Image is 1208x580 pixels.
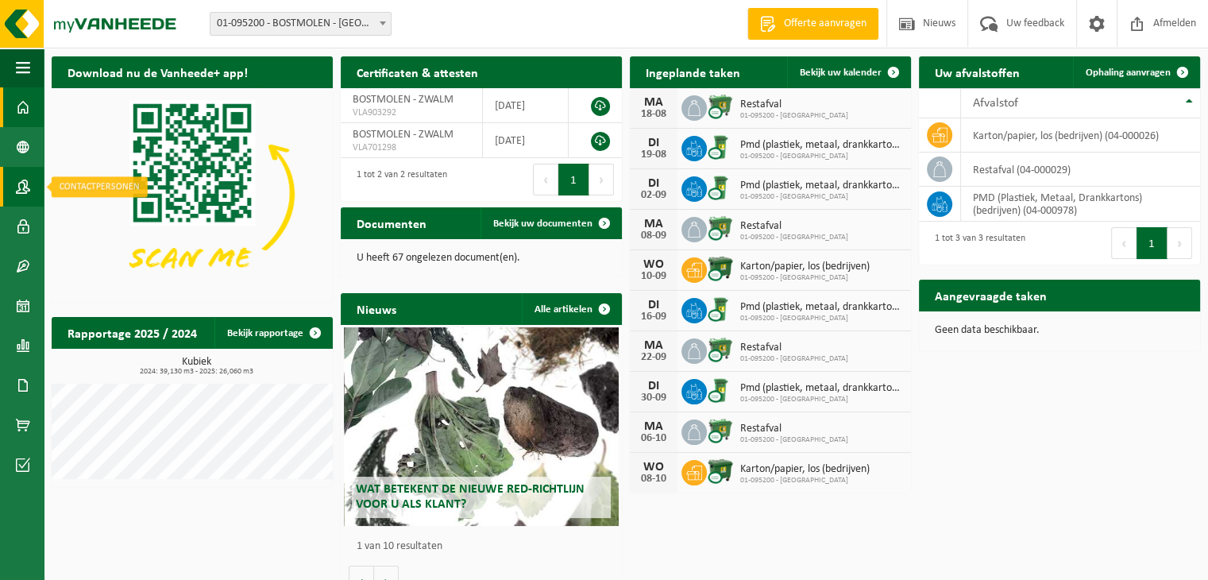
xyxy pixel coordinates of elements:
[638,339,670,352] div: MA
[638,137,670,149] div: DI
[1137,227,1167,259] button: 1
[973,97,1018,110] span: Afvalstof
[638,352,670,363] div: 22-09
[353,94,453,106] span: BOSTMOLEN - ZWALM
[638,420,670,433] div: MA
[480,207,620,239] a: Bekijk uw documenten
[919,56,1036,87] h2: Uw afvalstoffen
[740,463,870,476] span: Karton/papier, los (bedrijven)
[740,111,848,121] span: 01-095200 - [GEOGRAPHIC_DATA]
[638,380,670,392] div: DI
[589,164,614,195] button: Next
[638,218,670,230] div: MA
[707,215,734,242] img: WB-0770-CU
[961,187,1200,222] td: PMD (Plastiek, Metaal, Drankkartons) (bedrijven) (04-000978)
[341,293,412,324] h2: Nieuws
[353,106,470,119] span: VLA903292
[740,152,903,161] span: 01-095200 - [GEOGRAPHIC_DATA]
[707,93,734,120] img: WB-0770-CU
[638,149,670,160] div: 19-08
[707,174,734,201] img: WB-0240-CU
[341,56,494,87] h2: Certificaten & attesten
[800,68,882,78] span: Bekijk uw kalender
[353,141,470,154] span: VLA701298
[522,293,620,325] a: Alle artikelen
[483,123,569,158] td: [DATE]
[740,314,903,323] span: 01-095200 - [GEOGRAPHIC_DATA]
[740,342,848,354] span: Restafval
[638,109,670,120] div: 18-08
[638,190,670,201] div: 02-09
[483,88,569,123] td: [DATE]
[740,233,848,242] span: 01-095200 - [GEOGRAPHIC_DATA]
[52,317,213,348] h2: Rapportage 2025 / 2024
[638,474,670,485] div: 08-10
[638,433,670,444] div: 06-10
[638,177,670,190] div: DI
[60,357,333,376] h3: Kubiek
[638,258,670,271] div: WO
[357,253,606,264] p: U heeft 67 ongelezen document(en).
[52,56,264,87] h2: Download nu de Vanheede+ app!
[214,317,331,349] a: Bekijk rapportage
[638,230,670,242] div: 08-09
[638,311,670,323] div: 16-09
[356,483,585,511] span: Wat betekent de nieuwe RED-richtlijn voor u als klant?
[707,296,734,323] img: WB-0240-CU
[52,88,333,300] img: Download de VHEPlus App
[961,118,1200,153] td: karton/papier, los (bedrijven) (04-000026)
[210,13,391,35] span: 01-095200 - BOSTMOLEN - ZWALM
[747,8,878,40] a: Offerte aanvragen
[927,226,1025,261] div: 1 tot 3 van 3 resultaten
[780,16,870,32] span: Offerte aanvragen
[341,207,442,238] h2: Documenten
[740,99,848,111] span: Restafval
[1167,227,1192,259] button: Next
[357,541,614,552] p: 1 van 10 resultaten
[533,164,558,195] button: Previous
[740,476,870,485] span: 01-095200 - [GEOGRAPHIC_DATA]
[558,164,589,195] button: 1
[60,368,333,376] span: 2024: 39,130 m3 - 2025: 26,060 m3
[919,280,1063,311] h2: Aangevraagde taken
[935,325,1184,336] p: Geen data beschikbaar.
[638,392,670,404] div: 30-09
[210,12,392,36] span: 01-095200 - BOSTMOLEN - ZWALM
[961,153,1200,187] td: restafval (04-000029)
[787,56,909,88] a: Bekijk uw kalender
[707,417,734,444] img: WB-0770-CU
[740,382,903,395] span: Pmd (plastiek, metaal, drankkartons) (bedrijven)
[740,192,903,202] span: 01-095200 - [GEOGRAPHIC_DATA]
[1073,56,1198,88] a: Ophaling aanvragen
[707,458,734,485] img: WB-1100-CU
[740,423,848,435] span: Restafval
[740,180,903,192] span: Pmd (plastiek, metaal, drankkartons) (bedrijven)
[707,133,734,160] img: WB-0240-CU
[740,301,903,314] span: Pmd (plastiek, metaal, drankkartons) (bedrijven)
[740,220,848,233] span: Restafval
[638,96,670,109] div: MA
[1111,227,1137,259] button: Previous
[638,271,670,282] div: 10-09
[740,395,903,404] span: 01-095200 - [GEOGRAPHIC_DATA]
[740,261,870,273] span: Karton/papier, los (bedrijven)
[349,162,447,197] div: 1 tot 2 van 2 resultaten
[630,56,756,87] h2: Ingeplande taken
[353,129,453,141] span: BOSTMOLEN - ZWALM
[740,435,848,445] span: 01-095200 - [GEOGRAPHIC_DATA]
[740,354,848,364] span: 01-095200 - [GEOGRAPHIC_DATA]
[493,218,592,229] span: Bekijk uw documenten
[344,327,619,526] a: Wat betekent de nieuwe RED-richtlijn voor u als klant?
[707,336,734,363] img: WB-0770-CU
[740,139,903,152] span: Pmd (plastiek, metaal, drankkartons) (bedrijven)
[638,299,670,311] div: DI
[740,273,870,283] span: 01-095200 - [GEOGRAPHIC_DATA]
[707,255,734,282] img: WB-1100-CU
[1086,68,1171,78] span: Ophaling aanvragen
[638,461,670,474] div: WO
[707,377,734,404] img: WB-0240-CU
